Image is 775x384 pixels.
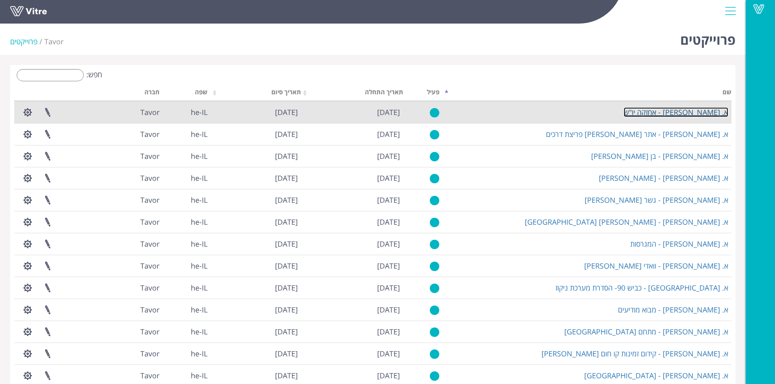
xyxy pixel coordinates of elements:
[630,239,728,249] a: א. [PERSON_NAME] - המגרסות
[211,123,301,145] td: [DATE]
[140,173,159,183] span: 221
[140,107,159,117] span: 221
[584,371,728,380] a: א. [PERSON_NAME] - [GEOGRAPHIC_DATA]
[546,129,728,139] a: א. [PERSON_NAME] - אתר [PERSON_NAME] פריצת דרכים
[140,239,159,249] span: 221
[564,327,728,336] a: א. [PERSON_NAME] - מתחם [GEOGRAPHIC_DATA]
[163,101,211,123] td: he-IL
[430,371,439,381] img: yes
[163,123,211,145] td: he-IL
[430,217,439,228] img: yes
[211,101,301,123] td: [DATE]
[14,69,102,81] label: חפש:
[301,145,404,167] td: [DATE]
[301,299,404,321] td: [DATE]
[163,145,211,167] td: he-IL
[443,86,731,101] th: שם: activate to sort column descending
[591,151,728,161] a: א. [PERSON_NAME] - בן [PERSON_NAME]
[403,86,443,101] th: פעיל
[10,37,44,47] li: פרוייקטים
[140,151,159,161] span: 221
[301,86,404,101] th: תאריך התחלה: activate to sort column ascending
[525,217,728,227] a: א. [PERSON_NAME] - [PERSON_NAME] [GEOGRAPHIC_DATA]
[163,321,211,343] td: he-IL
[430,305,439,315] img: yes
[301,343,404,364] td: [DATE]
[430,239,439,249] img: yes
[211,299,301,321] td: [DATE]
[140,327,159,336] span: 221
[430,174,439,184] img: yes
[680,20,736,55] h1: פרוייקטים
[585,195,728,205] a: א. [PERSON_NAME] - גשר [PERSON_NAME]
[211,277,301,299] td: [DATE]
[430,283,439,293] img: yes
[140,305,159,315] span: 221
[163,167,211,189] td: he-IL
[140,371,159,380] span: 221
[163,299,211,321] td: he-IL
[555,283,728,293] a: א. [GEOGRAPHIC_DATA] - כביש 90- הסדרת מערכת ניקוז
[624,107,728,117] a: א. [PERSON_NAME] - אחזקה יו"ש
[430,195,439,206] img: yes
[430,130,439,140] img: yes
[301,167,404,189] td: [DATE]
[140,349,159,358] span: 221
[301,233,404,255] td: [DATE]
[541,349,728,358] a: א. [PERSON_NAME] - קידום זמינות קו חום [PERSON_NAME]
[140,217,159,227] span: 221
[140,195,159,205] span: 221
[301,211,404,233] td: [DATE]
[140,261,159,271] span: 221
[301,101,404,123] td: [DATE]
[430,261,439,271] img: yes
[618,305,728,315] a: א. [PERSON_NAME] - מבוא מודיעים
[211,233,301,255] td: [DATE]
[140,129,159,139] span: 221
[430,152,439,162] img: yes
[211,86,301,101] th: תאריך סיום: activate to sort column ascending
[211,167,301,189] td: [DATE]
[301,277,404,299] td: [DATE]
[301,123,404,145] td: [DATE]
[163,277,211,299] td: he-IL
[110,86,163,101] th: חברה
[211,255,301,277] td: [DATE]
[599,173,728,183] a: א. [PERSON_NAME] - [PERSON_NAME]
[211,343,301,364] td: [DATE]
[584,261,728,271] a: א. [PERSON_NAME] - וואדי [PERSON_NAME]
[211,211,301,233] td: [DATE]
[163,233,211,255] td: he-IL
[140,283,159,293] span: 221
[163,255,211,277] td: he-IL
[17,69,84,81] input: חפש:
[430,108,439,118] img: yes
[430,349,439,359] img: yes
[44,37,63,46] span: 221
[301,321,404,343] td: [DATE]
[163,343,211,364] td: he-IL
[163,189,211,211] td: he-IL
[163,211,211,233] td: he-IL
[301,189,404,211] td: [DATE]
[211,145,301,167] td: [DATE]
[211,189,301,211] td: [DATE]
[430,327,439,337] img: yes
[211,321,301,343] td: [DATE]
[163,86,211,101] th: שפה
[301,255,404,277] td: [DATE]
